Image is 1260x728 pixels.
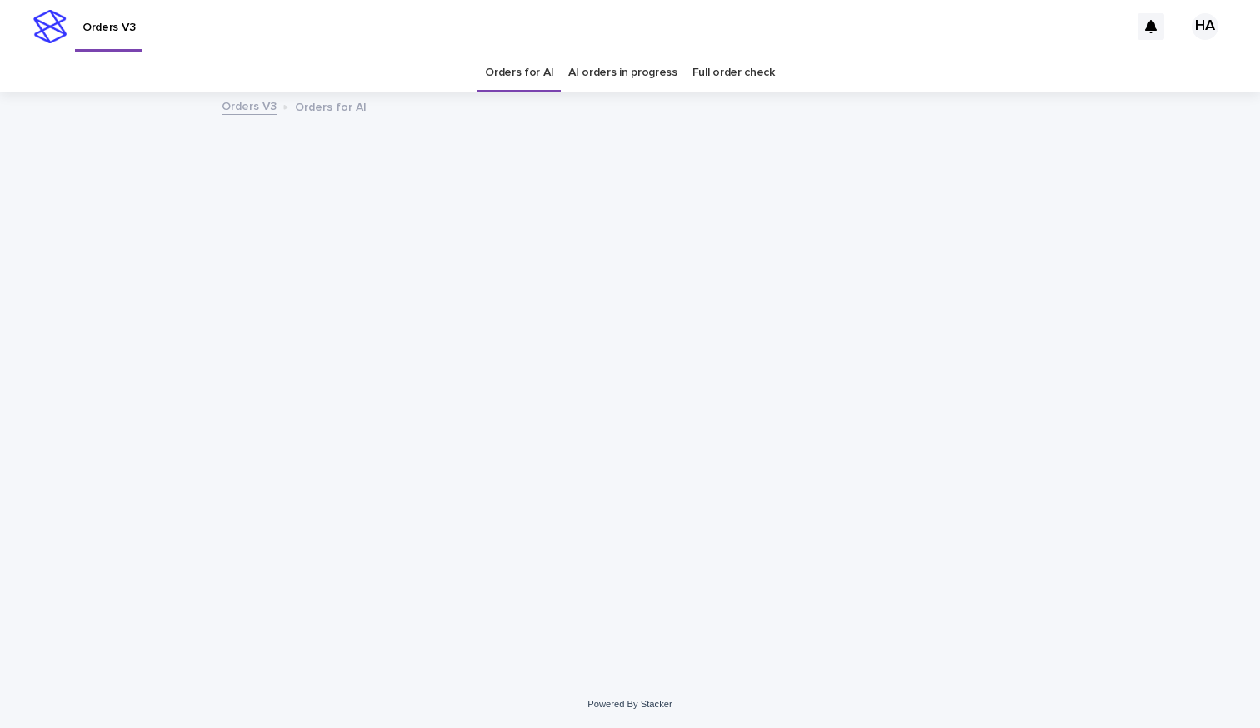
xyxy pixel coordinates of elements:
[295,97,367,115] p: Orders for AI
[222,96,277,115] a: Orders V3
[692,53,775,92] a: Full order check
[568,53,677,92] a: AI orders in progress
[1192,13,1218,40] div: HA
[587,699,672,709] a: Powered By Stacker
[33,10,67,43] img: stacker-logo-s-only.png
[485,53,553,92] a: Orders for AI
